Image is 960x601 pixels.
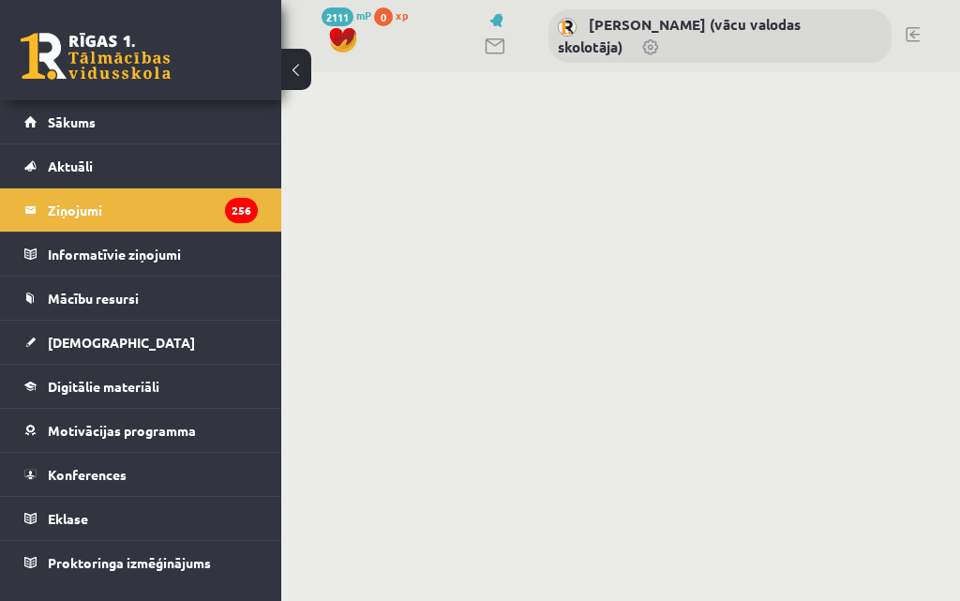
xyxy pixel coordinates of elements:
[396,8,408,23] span: xp
[356,8,371,23] span: mP
[48,510,88,527] span: Eklase
[48,422,196,439] span: Motivācijas programma
[558,15,801,56] a: [PERSON_NAME] (vācu valodas skolotāja)
[48,466,127,483] span: Konferences
[48,554,211,571] span: Proktoringa izmēģinājums
[322,8,371,23] a: 2111 mP
[48,158,93,174] span: Aktuāli
[24,188,258,232] a: Ziņojumi256
[225,198,258,223] i: 256
[21,33,171,80] a: Rīgas 1. Tālmācības vidusskola
[374,8,393,26] span: 0
[24,409,258,452] a: Motivācijas programma
[24,100,258,143] a: Sākums
[24,321,258,364] a: [DEMOGRAPHIC_DATA]
[558,18,577,37] img: Inga Volfa (vācu valodas skolotāja)
[48,334,195,351] span: [DEMOGRAPHIC_DATA]
[48,378,159,395] span: Digitālie materiāli
[24,233,258,276] a: Informatīvie ziņojumi
[24,144,258,188] a: Aktuāli
[48,188,258,232] legend: Ziņojumi
[48,233,258,276] legend: Informatīvie ziņojumi
[24,541,258,584] a: Proktoringa izmēģinājums
[374,8,417,23] a: 0 xp
[48,290,139,307] span: Mācību resursi
[322,8,353,26] span: 2111
[24,453,258,496] a: Konferences
[24,497,258,540] a: Eklase
[48,113,96,130] span: Sākums
[24,365,258,408] a: Digitālie materiāli
[24,277,258,320] a: Mācību resursi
